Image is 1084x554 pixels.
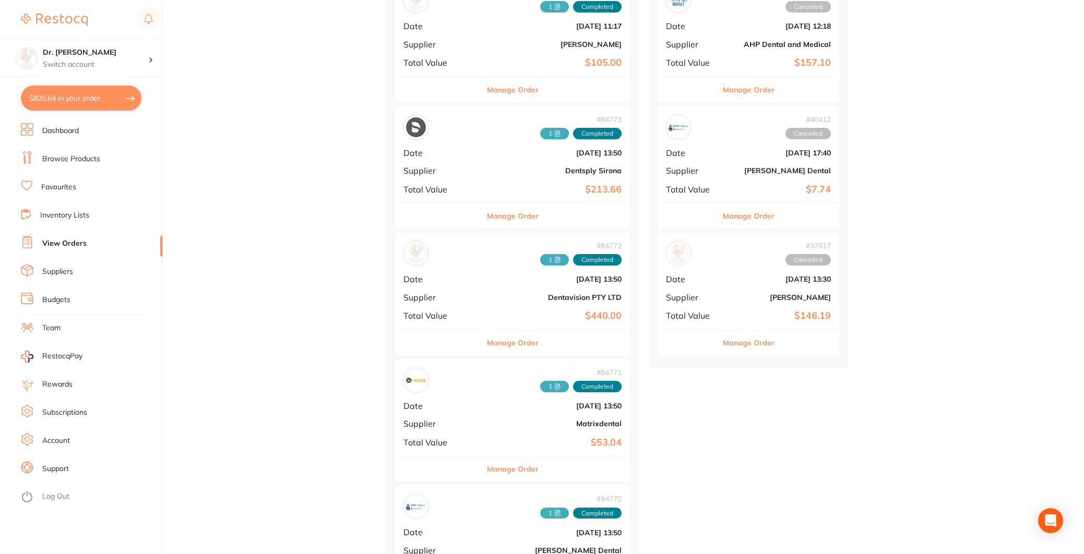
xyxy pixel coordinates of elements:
[482,184,622,195] b: $213.66
[1038,508,1063,533] div: Open Intercom Messenger
[43,59,148,70] p: Switch account
[42,323,61,333] a: Team
[41,182,76,192] a: Favourites
[666,21,718,31] span: Date
[669,244,688,263] img: Henry Schein Halas
[726,40,831,49] b: AHP Dental and Medical
[666,185,718,194] span: Total Value
[42,154,100,164] a: Browse Products
[403,166,473,175] span: Supplier
[21,351,82,363] a: RestocqPay
[540,115,622,124] span: # 84773
[403,185,473,194] span: Total Value
[785,254,831,266] span: Cancelled
[726,275,831,283] b: [DATE] 13:30
[540,1,569,13] span: Received
[723,330,775,355] button: Manage Order
[403,148,473,158] span: Date
[482,275,622,283] b: [DATE] 13:50
[482,149,622,157] b: [DATE] 13:50
[40,210,89,221] a: Inventory Lists
[540,254,569,266] span: Received
[21,351,33,363] img: RestocqPay
[540,128,569,139] span: Received
[666,311,718,320] span: Total Value
[785,128,831,139] span: Cancelled
[403,419,473,428] span: Supplier
[403,311,473,320] span: Total Value
[785,242,831,250] span: # 37617
[43,47,148,58] h4: Dr. Kim Carr
[406,370,426,390] img: Matrixdental
[785,115,831,124] span: # 40412
[666,293,718,302] span: Supplier
[403,58,473,67] span: Total Value
[482,22,622,30] b: [DATE] 11:17
[42,126,79,136] a: Dashboard
[42,267,73,277] a: Suppliers
[21,86,141,111] button: $826.64 in your order
[540,508,569,519] span: Received
[666,166,718,175] span: Supplier
[21,489,159,505] button: Log Out
[726,149,831,157] b: [DATE] 17:40
[16,48,37,69] img: Dr. Kim Carr
[487,77,539,102] button: Manage Order
[573,508,622,519] span: Completed
[482,419,622,428] b: Matrixdental
[540,242,622,250] span: # 84772
[482,57,622,68] b: $105.00
[406,244,426,263] img: Dentavision PTY LTD
[573,254,622,266] span: Completed
[42,464,69,474] a: Support
[403,21,473,31] span: Date
[487,330,539,355] button: Manage Order
[723,203,775,228] button: Manage Order
[540,495,622,503] span: # 84770
[723,77,775,102] button: Manage Order
[403,40,473,49] span: Supplier
[482,528,622,537] b: [DATE] 13:50
[42,436,70,446] a: Account
[482,166,622,175] b: Dentsply Sirona
[42,295,70,305] a: Budgets
[406,117,426,137] img: Dentsply Sirona
[42,238,87,249] a: View Orders
[726,166,831,175] b: [PERSON_NAME] Dental
[403,527,473,537] span: Date
[669,117,688,137] img: Erskine Dental
[42,379,73,390] a: Rewards
[403,293,473,302] span: Supplier
[726,57,831,68] b: $157.10
[403,438,473,447] span: Total Value
[403,401,473,411] span: Date
[726,310,831,321] b: $146.19
[666,148,718,158] span: Date
[406,497,426,516] img: Erskine Dental
[666,40,718,49] span: Supplier
[573,128,622,139] span: Completed
[540,381,569,392] span: Received
[482,437,622,448] b: $53.04
[726,293,831,302] b: [PERSON_NAME]
[403,274,473,284] span: Date
[482,293,622,302] b: Dentavision PTY LTD
[666,58,718,67] span: Total Value
[726,22,831,30] b: [DATE] 12:18
[482,310,622,321] b: $440.00
[42,351,82,362] span: RestocqPay
[42,407,87,418] a: Subscriptions
[487,456,539,481] button: Manage Order
[21,14,88,26] img: Restocq Logo
[21,8,88,32] a: Restocq Logo
[785,1,831,13] span: Cancelled
[487,203,539,228] button: Manage Order
[42,491,69,502] a: Log Out
[482,402,622,410] b: [DATE] 13:50
[666,274,718,284] span: Date
[573,1,622,13] span: Completed
[726,184,831,195] b: $7.74
[540,368,622,377] span: # 84771
[482,40,622,49] b: [PERSON_NAME]
[573,381,622,392] span: Completed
